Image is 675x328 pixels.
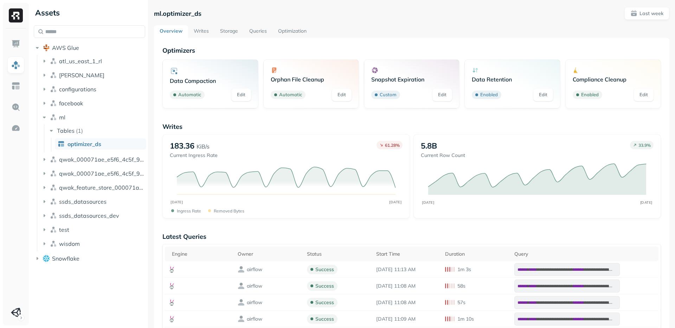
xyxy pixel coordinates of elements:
[188,25,214,38] a: Writes
[41,112,146,123] button: ml
[50,156,57,163] img: namespace
[307,250,369,258] div: Status
[50,240,57,247] img: namespace
[59,100,83,107] span: facebook
[76,127,83,134] p: ( 1 )
[162,232,661,241] p: Latest Queries
[247,316,262,322] p: airflow
[59,198,107,205] span: ssds_datasources
[214,25,244,38] a: Storage
[371,76,452,83] p: Snapshot Expiration
[50,184,57,191] img: namespace
[634,88,654,101] a: Edit
[50,100,57,107] img: namespace
[238,250,300,258] div: Owner
[573,76,654,83] p: Compliance Cleanup
[11,308,21,317] img: Unity
[271,76,352,83] p: Orphan File Cleanup
[376,299,438,306] p: Oct 13, 2025 11:08 AM
[457,299,465,306] p: 57s
[41,98,146,109] button: facebook
[34,7,145,18] div: Assets
[34,42,145,53] button: AWS Glue
[59,240,80,247] span: wisdom
[11,81,20,91] img: Asset Explorer
[581,91,599,98] p: Enabled
[41,224,146,235] button: test
[50,212,57,219] img: namespace
[315,316,334,322] p: success
[315,299,334,306] p: success
[272,25,312,38] a: Optimization
[376,316,438,322] p: Oct 12, 2025 11:09 AM
[50,58,57,65] img: namespace
[59,114,65,121] span: ml
[376,250,438,258] div: Start Time
[170,77,251,84] p: Data Compaction
[421,152,465,159] p: Current Row Count
[59,72,104,79] span: [PERSON_NAME]
[41,196,146,207] button: ssds_datasources
[52,44,79,51] span: AWS Glue
[154,25,188,38] a: Overview
[247,266,262,273] p: airflow
[279,91,302,98] p: Automatic
[59,86,96,93] span: configurations
[624,7,669,20] button: Last week
[41,84,146,95] button: configurations
[52,255,79,262] span: Snowflake
[59,226,69,233] span: test
[162,46,661,54] p: Optimizers
[170,141,194,151] p: 183.36
[48,125,146,136] button: Tables(1)
[178,91,201,98] p: Automatic
[41,154,146,165] button: qwak_000071ae_e5f6_4c5f_97ab_2b533d00d294_analytics_data
[41,182,146,193] button: qwak_feature_store_000071ae_e5f6_4c5f_97ab_2b533d00d294
[41,70,146,81] button: [PERSON_NAME]
[50,170,57,177] img: namespace
[533,88,553,101] a: Edit
[11,60,20,70] img: Assets
[445,250,507,258] div: Duration
[50,72,57,79] img: namespace
[67,140,101,147] span: optimizer_ds
[154,9,201,18] p: ml.optimizer_ds
[639,10,663,17] p: Last week
[59,58,102,65] span: atl_us_east_1_rl
[50,114,57,121] img: namespace
[197,142,210,151] p: KiB/s
[59,184,146,191] span: qwak_feature_store_000071ae_e5f6_4c5f_97ab_2b533d00d294
[457,316,474,322] p: 1m 10s
[59,170,146,177] span: qwak_000071ae_e5f6_4c5f_97ab_2b533d00d294_analytics_data_view
[380,91,397,98] p: Custom
[315,283,334,289] p: success
[247,299,262,306] p: airflow
[432,88,452,101] a: Edit
[457,266,471,273] p: 1m 3s
[59,212,119,219] span: ssds_datasources_dev
[457,283,465,289] p: 58s
[480,91,498,98] p: Enabled
[214,208,244,214] p: Removed bytes
[50,226,57,233] img: namespace
[41,168,146,179] button: qwak_000071ae_e5f6_4c5f_97ab_2b533d00d294_analytics_data_view
[376,266,438,273] p: Oct 15, 2025 11:13 AM
[514,250,655,258] div: Query
[58,140,65,147] img: table
[385,143,400,148] p: 61.28 %
[11,39,20,48] img: Dashboard
[177,208,201,214] p: Ingress Rate
[41,238,146,249] button: wisdom
[171,200,183,204] tspan: [DATE]
[332,88,352,101] a: Edit
[11,103,20,112] img: Query Explorer
[11,124,20,133] img: Optimization
[472,76,553,83] p: Data Retention
[315,266,334,273] p: success
[244,25,272,38] a: Queries
[9,8,23,22] img: Ryft
[421,141,437,151] p: 5.8B
[50,198,57,205] img: namespace
[247,283,262,289] p: airflow
[59,156,146,163] span: qwak_000071ae_e5f6_4c5f_97ab_2b533d00d294_analytics_data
